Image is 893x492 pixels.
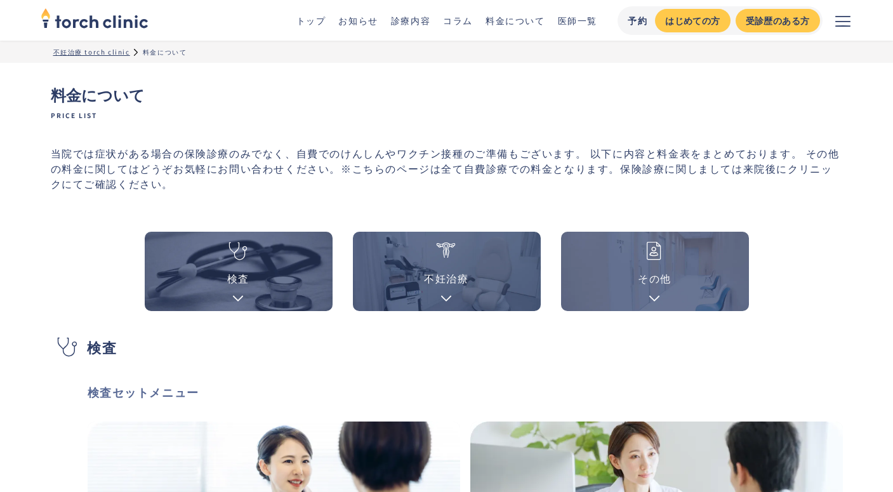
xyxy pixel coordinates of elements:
[88,382,843,401] h3: 検査セットメニュー
[391,14,430,27] a: 診療内容
[558,14,597,27] a: 医師一覧
[486,14,545,27] a: 料金について
[443,14,473,27] a: コラム
[665,14,720,27] div: はじめての方
[561,232,749,311] a: その他
[41,4,149,32] img: torch clinic
[143,47,187,57] div: 料金について
[51,111,843,120] span: Price list
[53,47,130,57] a: 不妊治療 torch clinic
[41,9,149,32] a: home
[746,14,810,27] div: 受診歴のある方
[296,14,326,27] a: トップ
[227,270,249,286] div: 検査
[51,83,843,120] h1: 料金について
[51,145,843,191] p: 当院では症状がある場合の保険診療のみでなく、自費でのけんしんやワクチン接種のご準備もございます。 以下に内容と料金表をまとめております。 その他の料金に関してはどうぞお気軽にお問い合わせください...
[655,9,730,32] a: はじめての方
[638,270,671,286] div: その他
[736,9,820,32] a: 受診歴のある方
[145,232,333,311] a: 検査
[338,14,378,27] a: お知らせ
[353,232,541,311] a: 不妊治療
[424,270,468,286] div: 不妊治療
[87,335,117,358] h2: 検査
[628,14,647,27] div: 予約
